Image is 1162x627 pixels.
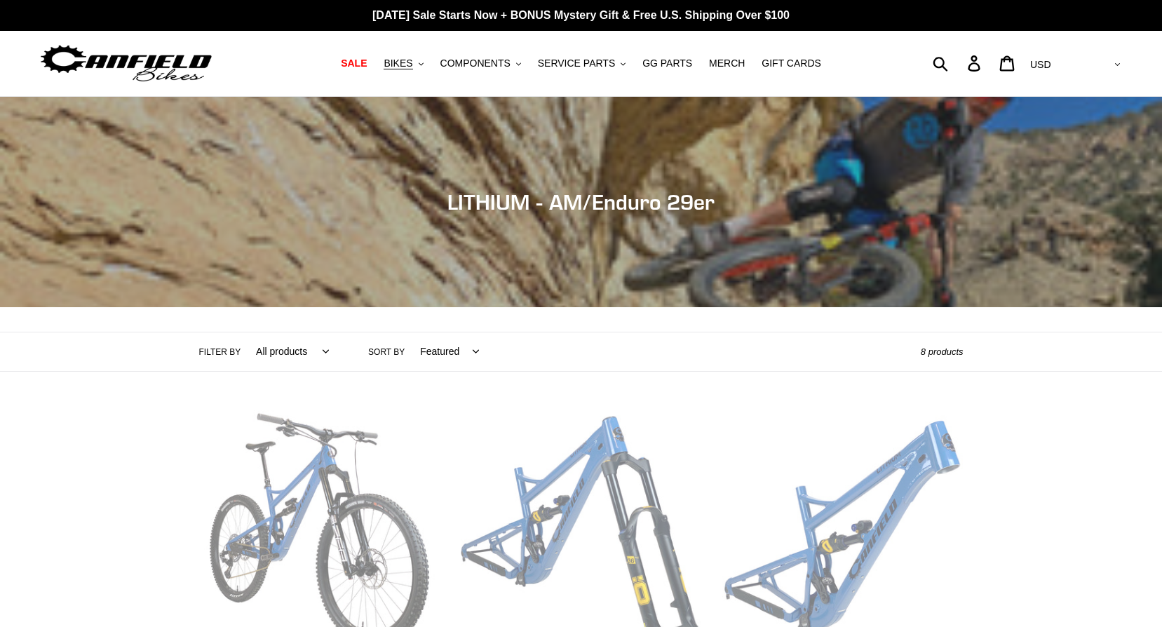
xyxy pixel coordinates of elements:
span: GG PARTS [642,58,692,69]
span: MERCH [709,58,745,69]
span: GIFT CARDS [762,58,821,69]
button: BIKES [377,54,430,73]
span: SALE [341,58,367,69]
span: SERVICE PARTS [538,58,615,69]
button: COMPONENTS [433,54,528,73]
a: GG PARTS [635,54,699,73]
span: BIKES [384,58,412,69]
img: Canfield Bikes [39,41,214,86]
input: Search [940,48,976,79]
label: Filter by [199,346,241,358]
label: Sort by [368,346,405,358]
button: SERVICE PARTS [531,54,633,73]
a: GIFT CARDS [755,54,828,73]
a: MERCH [702,54,752,73]
a: SALE [334,54,374,73]
span: 8 products [921,346,964,357]
span: COMPONENTS [440,58,511,69]
span: LITHIUM - AM/Enduro 29er [447,189,715,215]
